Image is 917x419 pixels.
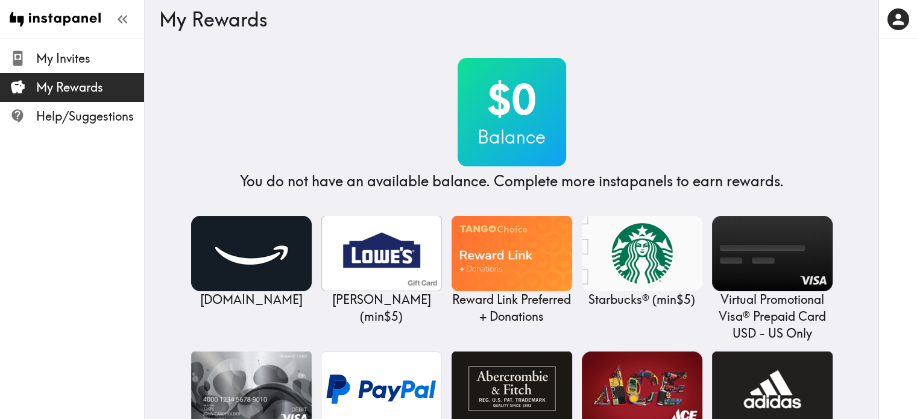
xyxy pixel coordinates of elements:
[452,216,572,291] img: Reward Link Preferred + Donations
[36,108,144,125] span: Help/Suggestions
[452,291,572,325] p: Reward Link Preferred + Donations
[191,216,312,308] a: Amazon.com[DOMAIN_NAME]
[159,8,854,31] h3: My Rewards
[712,216,833,342] a: Virtual Promotional Visa® Prepaid Card USD - US OnlyVirtual Promotional Visa® Prepaid Card USD - ...
[36,50,144,67] span: My Invites
[191,291,312,308] p: [DOMAIN_NAME]
[321,216,442,291] img: Lowe's
[458,124,566,150] h3: Balance
[36,79,144,96] span: My Rewards
[321,291,442,325] p: [PERSON_NAME] ( min $5 )
[191,216,312,291] img: Amazon.com
[240,171,784,192] h4: You do not have an available balance. Complete more instapanels to earn rewards.
[712,216,833,291] img: Virtual Promotional Visa® Prepaid Card USD - US Only
[582,216,702,308] a: Starbucks®Starbucks® (min$5)
[458,75,566,124] h2: $0
[582,291,702,308] p: Starbucks® ( min $5 )
[452,216,572,325] a: Reward Link Preferred + DonationsReward Link Preferred + Donations
[712,291,833,342] p: Virtual Promotional Visa® Prepaid Card USD - US Only
[582,216,702,291] img: Starbucks®
[321,216,442,325] a: Lowe's[PERSON_NAME] (min$5)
